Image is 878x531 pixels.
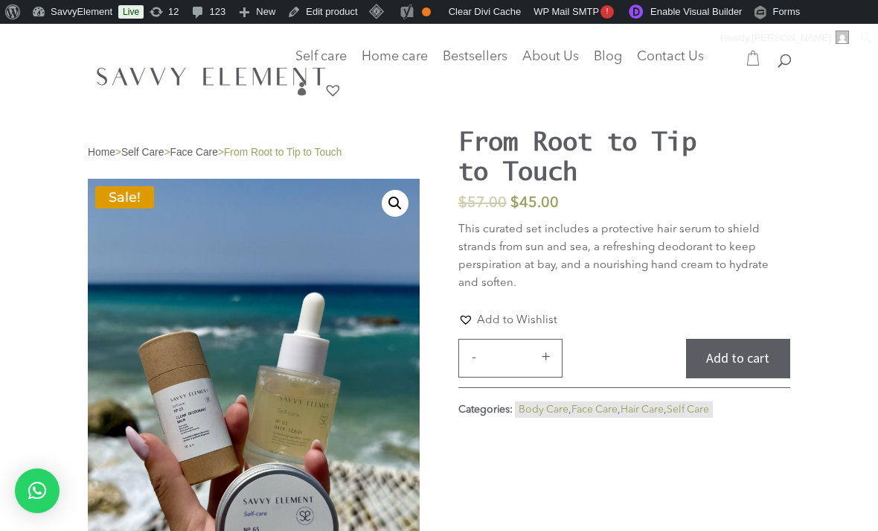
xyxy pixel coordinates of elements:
[224,147,342,158] span: From Root to Tip to Touch
[295,82,309,106] a: 
[362,51,428,81] a: Home care
[600,5,614,19] span: !
[621,404,664,415] a: Hair Care
[362,50,428,63] span: Home care
[667,404,709,415] a: Self Care
[164,147,170,158] span: >
[594,50,622,63] span: Blog
[477,315,557,326] span: Add to Wishlist
[458,221,790,293] p: This curated set includes a protective hair serum to shield strands from sun and sea, a refreshin...
[519,404,568,415] a: Body Care
[295,82,309,95] span: 
[487,340,532,377] input: Product quantity
[458,404,513,415] span: Categories:
[382,190,408,217] a: View full-screen image gallery
[458,196,467,211] span: $
[571,404,618,415] a: Face Care
[510,196,559,211] bdi: 45.00
[295,51,347,81] a: Self care
[594,51,622,72] a: Blog
[115,147,121,158] span: >
[121,147,164,158] a: Self Care
[91,60,331,92] img: SavvyElement
[752,32,831,43] span: [PERSON_NAME]
[522,50,579,63] span: About Us
[510,196,519,211] span: $
[637,51,704,72] a: Contact Us
[118,5,144,19] a: Live
[88,147,115,158] a: Home
[295,50,347,63] span: Self care
[463,348,485,366] button: -
[443,51,507,72] a: Bestsellers
[170,147,217,158] a: Face Care
[637,50,704,63] span: Contact Us
[422,7,431,16] div: OK
[95,186,154,209] span: Sale!
[443,50,507,63] span: Bestsellers
[218,147,224,158] span: >
[458,312,557,328] a: Add to Wishlist
[458,196,507,211] bdi: 57.00
[715,26,855,50] a: Howdy,
[458,126,708,185] h1: From Root to Tip to Touch
[515,401,713,418] span: , , ,
[522,51,579,72] a: About Us
[88,146,420,159] nav: Breadcrumb
[686,339,790,378] button: Add to cart
[535,348,557,366] button: +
